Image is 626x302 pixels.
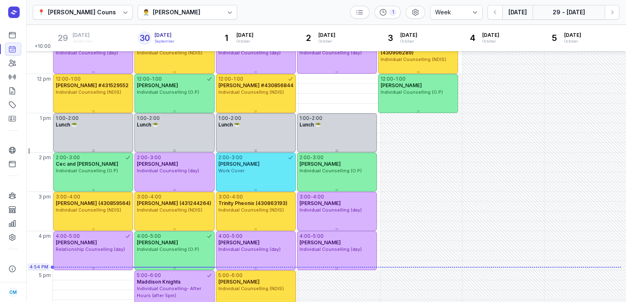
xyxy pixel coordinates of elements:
div: 4:00 [313,194,324,200]
span: [PERSON_NAME] #430856844 [218,82,293,88]
span: [DATE] [482,32,499,38]
div: - [68,76,71,82]
span: CM [9,287,17,297]
div: 1:00 [396,76,406,82]
div: 1:00 [56,115,66,122]
span: Relationship Counselling (day) [56,246,125,252]
div: [PERSON_NAME] [153,7,200,17]
div: - [311,194,313,200]
div: 4:00 [218,233,229,239]
div: 12:00 [137,76,150,82]
span: [DATE] [236,32,254,38]
div: 2:00 [312,115,322,122]
div: - [311,233,313,239]
span: [PERSON_NAME] [381,82,422,88]
span: Individual Counselling (NDIS) [218,286,284,291]
span: [PERSON_NAME] #431529552 [56,82,129,88]
div: 5:00 [232,233,243,239]
div: September [154,38,175,44]
div: 1:00 [234,76,243,82]
span: Individual Counselling (day) [299,207,362,213]
div: [PERSON_NAME] Counselling [48,7,132,17]
div: - [147,154,150,161]
div: 2:00 [68,115,79,122]
button: [DATE] [502,5,533,20]
div: 6:00 [150,272,161,279]
div: 3:00 [69,154,80,161]
span: Lunch 🥗 [218,122,240,128]
div: - [229,233,232,239]
div: 3:00 [218,194,229,200]
div: October [482,38,499,44]
div: - [229,194,232,200]
span: Lunch 🥗 [56,122,77,128]
span: Individual Counselling (NDIS) [56,89,121,95]
div: 3:00 [137,194,148,200]
span: 4 pm [39,233,51,239]
span: Individual Counselling (NDIS) [381,56,446,62]
span: Trinity Pheonix (430863193) [218,200,288,206]
div: 4:00 [299,233,311,239]
div: - [148,233,150,239]
div: 29 [56,32,69,45]
div: - [66,115,68,122]
div: 4:00 [232,194,243,200]
span: Maddison Knights [137,279,181,285]
span: [PERSON_NAME] [218,239,260,246]
span: [PERSON_NAME] [299,161,341,167]
span: [PERSON_NAME] [218,161,260,167]
div: October [318,38,336,44]
span: [PERSON_NAME] [137,82,178,88]
span: Individual Counselling (NDIS) [218,89,284,95]
span: Cec and [PERSON_NAME] [56,161,118,167]
div: 2:00 [299,154,310,161]
span: [DATE] [73,32,93,38]
div: - [229,154,231,161]
div: 3:00 [150,154,161,161]
span: [PERSON_NAME] [299,200,341,206]
div: 4:00 [137,233,148,239]
span: [PERSON_NAME] [137,239,178,246]
div: 3:00 [56,194,67,200]
div: 5:00 [218,272,229,279]
span: 3 pm [39,194,51,200]
div: - [150,76,152,82]
div: 📍 [38,7,45,17]
div: 4:00 [150,194,161,200]
span: Lunch 🥗 [137,122,159,128]
div: 4:00 [56,233,67,239]
span: Individual Counselling (O.P) [381,89,443,95]
div: 4:00 [69,194,80,200]
div: October [564,38,581,44]
div: - [231,76,234,82]
span: Individual Counselling (O.P) [299,168,362,174]
span: Individual Counselling (O.P) [137,89,199,95]
div: 12:00 [381,76,393,82]
span: [PERSON_NAME] [218,279,260,285]
span: Individual Counselling (day) [218,246,281,252]
span: Individual Counselling- After Hours (after 5pm) [137,286,201,298]
div: 3:00 [313,154,324,161]
div: 1 [390,9,396,16]
div: - [309,115,312,122]
div: 5:00 [137,272,147,279]
div: - [147,272,150,279]
div: 1:00 [299,115,309,122]
div: 1:00 [152,76,162,82]
div: - [228,115,231,122]
div: 2:00 [56,154,66,161]
span: 5 pm [39,272,51,279]
div: October [236,38,254,44]
span: [DATE] [400,32,417,38]
div: 3 [384,32,397,45]
div: 3:00 [299,194,311,200]
div: - [148,194,150,200]
span: Individual Counselling (day) [137,168,199,174]
div: 2 [302,32,315,45]
span: Work Cover [218,168,245,174]
span: [DATE] [318,32,336,38]
span: [PERSON_NAME] (430859564) [56,200,131,206]
div: 12:00 [218,76,231,82]
div: 6:00 [231,272,243,279]
div: 1:00 [218,115,228,122]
